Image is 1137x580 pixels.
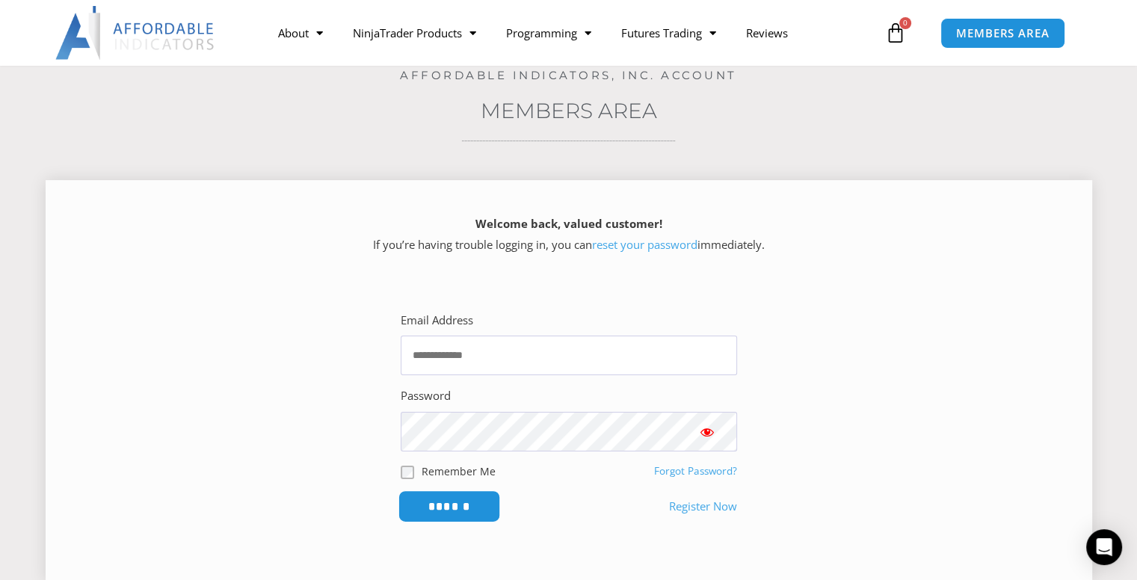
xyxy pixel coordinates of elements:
[654,464,737,478] a: Forgot Password?
[475,216,662,231] strong: Welcome back, valued customer!
[956,28,1050,39] span: MEMBERS AREA
[899,17,911,29] span: 0
[263,16,881,50] nav: Menu
[863,11,928,55] a: 0
[677,412,737,451] button: Show password
[592,237,697,252] a: reset your password
[606,16,731,50] a: Futures Trading
[401,386,451,407] label: Password
[491,16,606,50] a: Programming
[401,310,473,331] label: Email Address
[940,18,1065,49] a: MEMBERS AREA
[1086,529,1122,565] div: Open Intercom Messenger
[669,496,737,517] a: Register Now
[338,16,491,50] a: NinjaTrader Products
[72,214,1066,256] p: If you’re having trouble logging in, you can immediately.
[55,6,216,60] img: LogoAI | Affordable Indicators – NinjaTrader
[263,16,338,50] a: About
[400,68,737,82] a: Affordable Indicators, Inc. Account
[731,16,803,50] a: Reviews
[422,463,496,479] label: Remember Me
[481,98,657,123] a: Members Area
